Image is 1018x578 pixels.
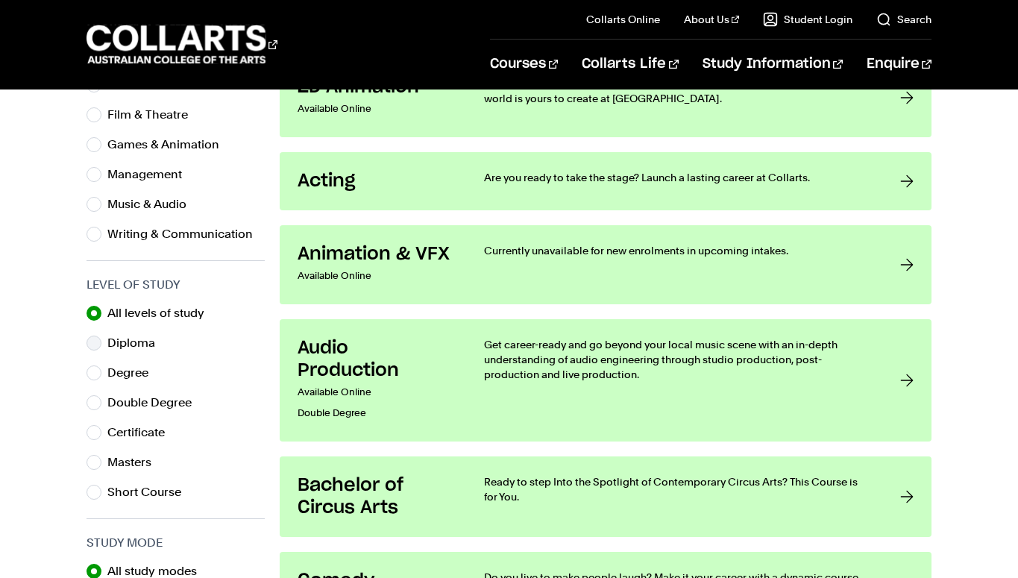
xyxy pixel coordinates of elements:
[582,40,678,89] a: Collarts Life
[298,170,454,192] h3: Acting
[484,170,870,185] p: Are you ready to take the stage? Launch a lasting career at Collarts.
[107,482,193,503] label: Short Course
[280,319,931,442] a: Audio Production Available OnlineDouble Degree Get career-ready and go beyond your local music sc...
[280,58,931,137] a: 2D Animation Available Online With project-based learning and close mentorship from industry expe...
[107,422,177,443] label: Certificate
[107,134,231,155] label: Games & Animation
[107,303,216,324] label: All levels of study
[298,337,454,382] h3: Audio Production
[280,456,931,537] a: Bachelor of Circus Arts Ready to step Into the Spotlight of Contemporary Circus Arts? This Course...
[298,403,454,424] p: Double Degree
[280,225,931,304] a: Animation & VFX Available Online Currently unavailable for new enrolments in upcoming intakes.
[87,534,265,552] h3: Study Mode
[107,194,198,215] label: Music & Audio
[298,98,454,119] p: Available Online
[298,474,454,519] h3: Bachelor of Circus Arts
[763,12,852,27] a: Student Login
[484,76,870,106] p: With project-based learning and close mentorship from industry experts, the world is yours to cre...
[703,40,843,89] a: Study Information
[684,12,739,27] a: About Us
[490,40,558,89] a: Courses
[107,104,200,125] label: Film & Theatre
[876,12,931,27] a: Search
[107,224,265,245] label: Writing & Communication
[484,474,870,504] p: Ready to step Into the Spotlight of Contemporary Circus Arts? This Course is for You.
[107,362,160,383] label: Degree
[107,333,167,354] label: Diploma
[298,266,454,286] p: Available Online
[867,40,931,89] a: Enquire
[586,12,660,27] a: Collarts Online
[107,452,163,473] label: Masters
[87,276,265,294] h3: Level of Study
[484,243,870,258] p: Currently unavailable for new enrolments in upcoming intakes.
[87,23,277,66] div: Go to homepage
[280,152,931,210] a: Acting Are you ready to take the stage? Launch a lasting career at Collarts.
[484,337,870,382] p: Get career-ready and go beyond your local music scene with an in-depth understanding of audio eng...
[298,382,454,403] p: Available Online
[107,164,194,185] label: Management
[298,243,454,266] h3: Animation & VFX
[107,392,204,413] label: Double Degree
